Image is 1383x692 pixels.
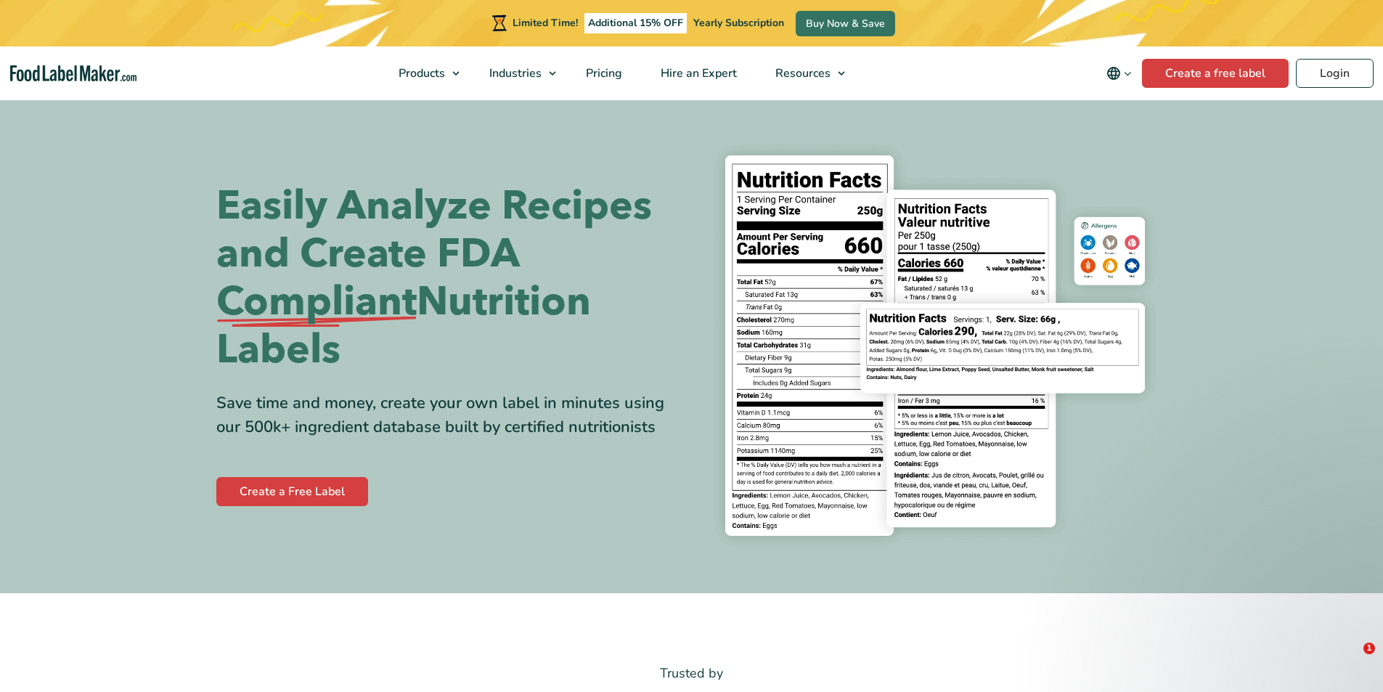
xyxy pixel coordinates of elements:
[485,65,543,81] span: Industries
[693,16,784,30] span: Yearly Subscription
[10,65,136,82] a: Food Label Maker homepage
[584,13,687,33] span: Additional 15% OFF
[216,477,368,506] a: Create a Free Label
[216,391,681,439] div: Save time and money, create your own label in minutes using our 500k+ ingredient database built b...
[1363,643,1375,654] span: 1
[582,65,624,81] span: Pricing
[1096,59,1142,88] button: Change language
[470,46,563,100] a: Industries
[380,46,467,100] a: Products
[656,65,738,81] span: Hire an Expert
[394,65,446,81] span: Products
[1296,59,1374,88] a: Login
[771,65,832,81] span: Resources
[567,46,638,100] a: Pricing
[1142,59,1289,88] a: Create a free label
[642,46,753,100] a: Hire an Expert
[1334,643,1368,677] iframe: Intercom live chat
[756,46,852,100] a: Resources
[513,16,578,30] span: Limited Time!
[216,182,681,374] h1: Easily Analyze Recipes and Create FDA Nutrition Labels
[216,663,1167,684] p: Trusted by
[796,11,895,36] a: Buy Now & Save
[216,278,417,326] span: Compliant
